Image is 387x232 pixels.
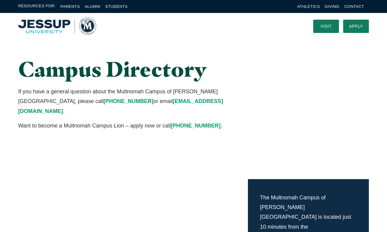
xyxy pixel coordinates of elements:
[325,4,340,9] a: Giving
[297,4,320,9] a: Athletics
[18,87,248,116] p: If you have a general question about the Multnomah Campus of [PERSON_NAME][GEOGRAPHIC_DATA], plea...
[18,98,223,114] a: [EMAIL_ADDRESS][DOMAIN_NAME]
[18,18,96,35] a: Home
[18,121,248,130] p: Want to become a Multnomah Campus Lion – apply now or call .
[18,3,56,10] span: Resources For:
[18,18,96,35] img: Multnomah University Logo
[18,57,248,81] h1: Campus Directory
[344,4,364,9] a: Contact
[103,98,153,104] a: [PHONE_NUMBER]
[105,4,128,9] a: Students
[313,20,339,33] a: Visit
[60,4,80,9] a: Parents
[171,123,221,129] a: [PHONE_NUMBER]
[343,20,369,33] a: Apply
[85,4,100,9] a: Alumni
